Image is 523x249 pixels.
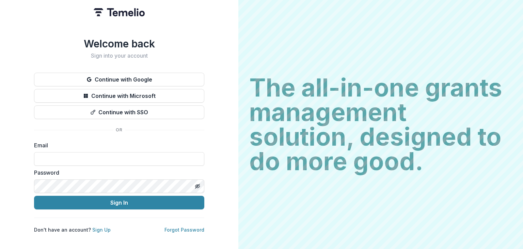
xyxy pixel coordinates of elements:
label: Email [34,141,200,149]
button: Sign In [34,196,204,209]
button: Continue with Google [34,73,204,86]
p: Don't have an account? [34,226,111,233]
h1: Welcome back [34,38,204,50]
a: Forgot Password [164,227,204,233]
button: Toggle password visibility [192,181,203,192]
h2: Sign into your account [34,53,204,59]
img: Temelio [94,8,145,16]
a: Sign Up [92,227,111,233]
label: Password [34,169,200,177]
button: Continue with SSO [34,105,204,119]
button: Continue with Microsoft [34,89,204,103]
